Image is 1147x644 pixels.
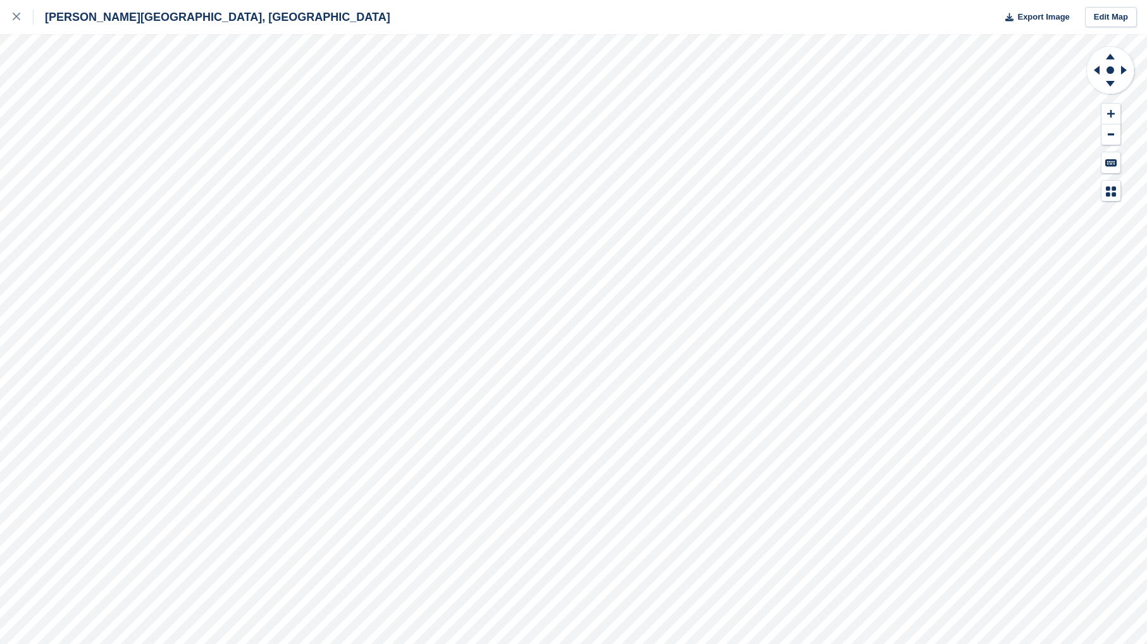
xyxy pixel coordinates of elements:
a: Edit Map [1085,7,1137,28]
span: Export Image [1017,11,1069,23]
button: Export Image [998,7,1070,28]
button: Keyboard Shortcuts [1101,152,1120,173]
div: [PERSON_NAME][GEOGRAPHIC_DATA], [GEOGRAPHIC_DATA] [34,9,390,25]
button: Map Legend [1101,181,1120,202]
button: Zoom In [1101,104,1120,125]
button: Zoom Out [1101,125,1120,145]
